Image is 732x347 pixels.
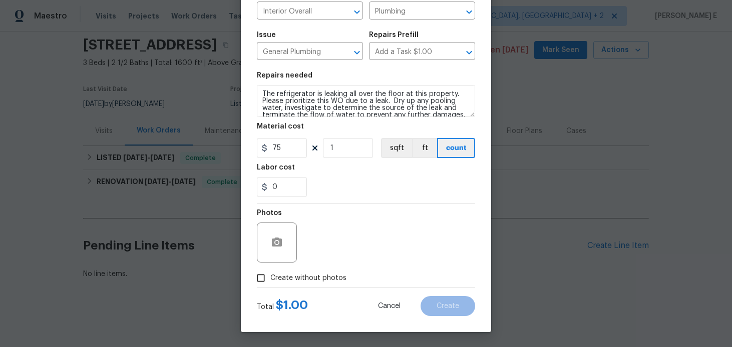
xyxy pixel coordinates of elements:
[437,138,475,158] button: count
[378,302,401,310] span: Cancel
[257,85,475,117] textarea: The refrigerator is leaking all over the floor at this property. Please prioritize this WO due to...
[350,5,364,19] button: Open
[462,5,476,19] button: Open
[257,72,312,79] h5: Repairs needed
[350,45,364,59] button: Open
[270,273,346,283] span: Create without photos
[369,31,419,38] h5: Repairs Prefill
[462,45,476,59] button: Open
[257,31,276,38] h5: Issue
[257,164,295,171] h5: Labor cost
[412,138,437,158] button: ft
[276,299,308,311] span: $ 1.00
[381,138,412,158] button: sqft
[362,296,417,316] button: Cancel
[257,209,282,216] h5: Photos
[421,296,475,316] button: Create
[257,300,308,312] div: Total
[257,123,304,130] h5: Material cost
[437,302,459,310] span: Create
